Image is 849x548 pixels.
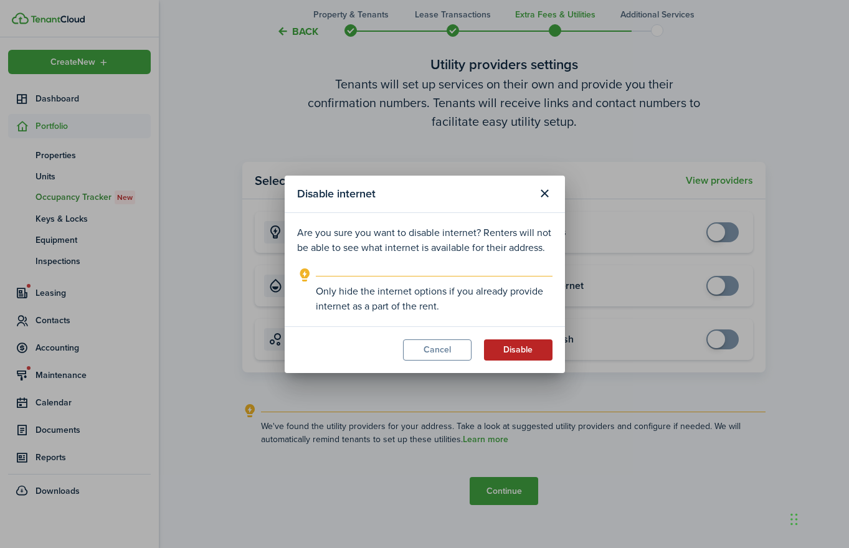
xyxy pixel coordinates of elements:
explanation-description: Only hide the internet options if you already provide internet as a part of the rent. [316,284,553,314]
div: Drag [790,501,798,538]
modal-title: Disable internet [297,182,531,206]
button: Disable [484,339,553,361]
p: Are you sure you want to disable internet? Renters will not be able to see what internet is avail... [297,225,553,255]
i: outline [297,268,313,283]
iframe: Chat Widget [787,488,849,548]
button: Close modal [534,183,556,204]
button: Cancel [403,339,472,361]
